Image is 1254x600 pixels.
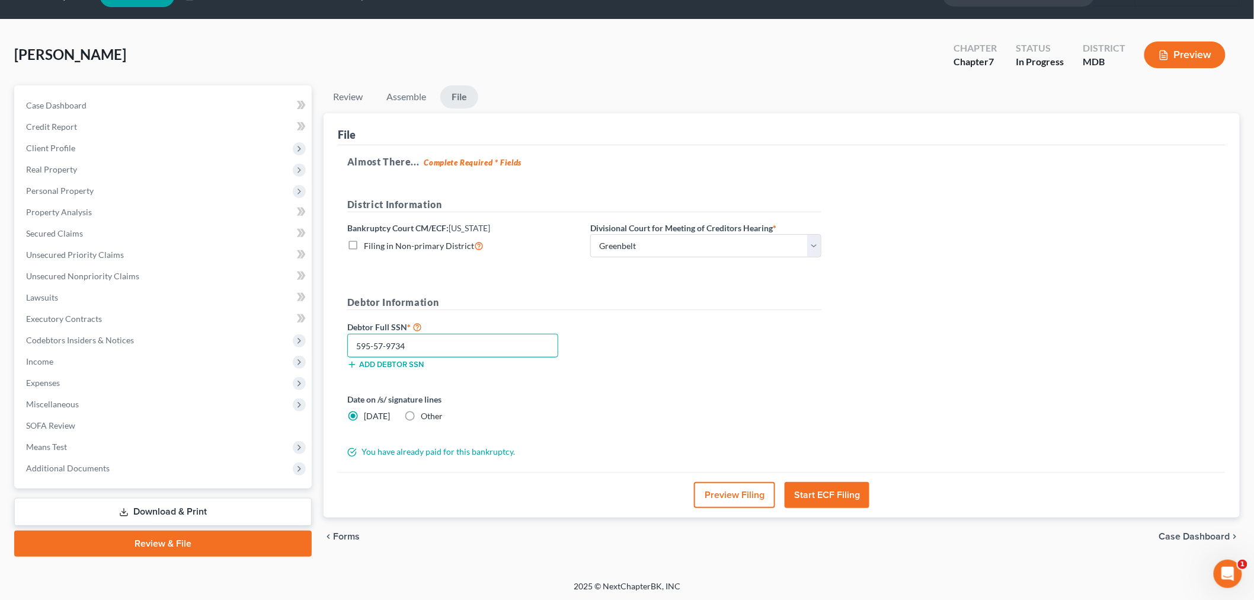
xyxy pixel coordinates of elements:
a: Case Dashboard [17,95,312,116]
span: Lawsuits [26,292,58,302]
iframe: Intercom live chat [1214,560,1242,588]
label: Date on /s/ signature lines [347,393,578,406]
a: Credit Report [17,116,312,138]
div: File [338,127,356,142]
a: Executory Contracts [17,308,312,330]
span: Case Dashboard [26,100,87,110]
span: Unsecured Priority Claims [26,250,124,260]
a: Unsecured Priority Claims [17,244,312,266]
label: Divisional Court for Meeting of Creditors Hearing [590,222,776,234]
span: Case Dashboard [1159,532,1230,541]
a: Assemble [377,85,436,108]
button: Add debtor SSN [347,360,424,369]
button: Preview Filing [694,482,775,508]
a: Lawsuits [17,287,312,308]
div: District [1083,42,1125,55]
span: Personal Property [26,186,94,196]
a: Unsecured Nonpriority Claims [17,266,312,287]
h5: District Information [347,197,821,212]
a: Review [324,85,372,108]
a: SOFA Review [17,415,312,436]
span: SOFA Review [26,420,75,430]
label: Debtor Full SSN [341,320,584,334]
span: Credit Report [26,122,77,132]
span: Forms [333,532,360,541]
span: Secured Claims [26,228,83,238]
span: 1 [1238,560,1247,569]
a: Property Analysis [17,202,312,223]
h5: Debtor Information [347,295,821,310]
button: Preview [1144,42,1226,68]
span: [DATE] [364,411,390,421]
div: Chapter [954,55,997,69]
a: Review & File [14,531,312,557]
a: Case Dashboard chevron_right [1159,532,1240,541]
span: Additional Documents [26,463,110,473]
span: Client Profile [26,143,75,153]
button: Start ECF Filing [785,482,869,508]
div: You have already paid for this bankruptcy. [341,446,827,458]
button: chevron_left Forms [324,532,376,541]
span: Filing in Non-primary District [364,241,474,251]
span: Miscellaneous [26,399,79,409]
span: Income [26,356,53,366]
span: Property Analysis [26,207,92,217]
i: chevron_left [324,532,333,541]
span: Executory Contracts [26,314,102,324]
span: Unsecured Nonpriority Claims [26,271,139,281]
span: Expenses [26,378,60,388]
span: [US_STATE] [449,223,490,233]
div: Status [1016,42,1064,55]
a: Download & Print [14,498,312,526]
span: Other [421,411,443,421]
i: chevron_right [1230,532,1240,541]
span: [PERSON_NAME] [14,46,126,63]
input: XXX-XX-XXXX [347,334,558,358]
span: 7 [989,56,994,67]
div: MDB [1083,55,1125,69]
a: Secured Claims [17,223,312,244]
div: Chapter [954,42,997,55]
label: Bankruptcy Court CM/ECF: [347,222,490,234]
a: File [440,85,478,108]
span: Codebtors Insiders & Notices [26,335,134,345]
div: In Progress [1016,55,1064,69]
h5: Almost There... [347,155,1216,169]
span: Means Test [26,442,67,452]
strong: Complete Required * Fields [424,158,522,167]
span: Real Property [26,164,77,174]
